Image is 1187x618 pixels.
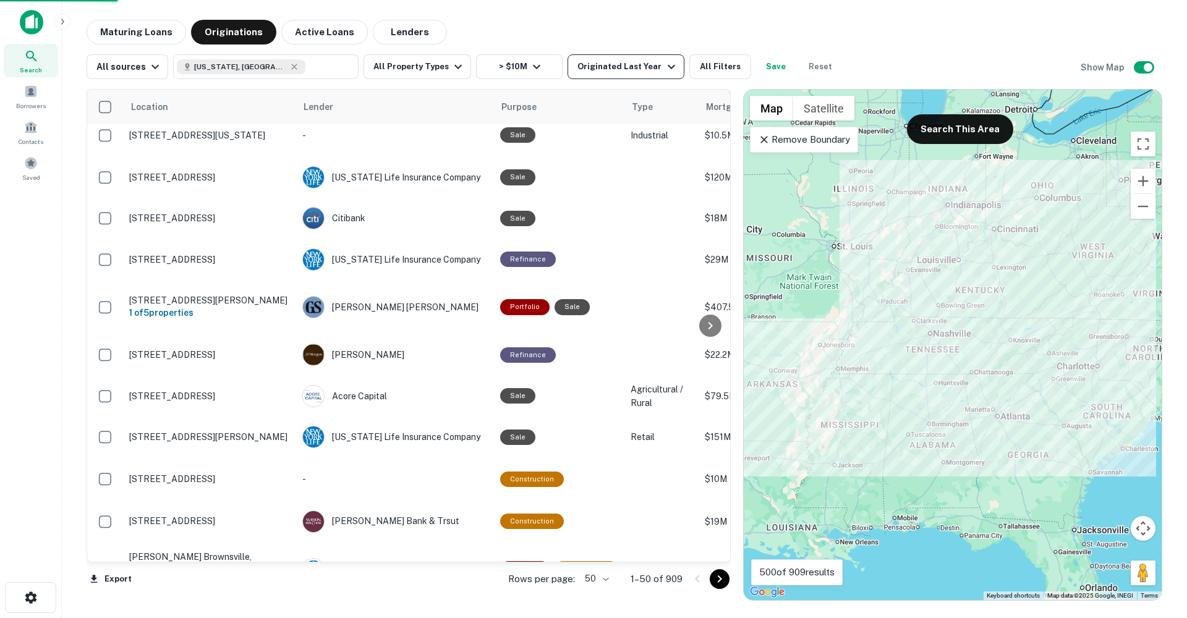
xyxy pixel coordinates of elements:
button: Originations [191,20,276,44]
button: Show street map [750,96,793,121]
p: [STREET_ADDRESS][PERSON_NAME] [129,295,290,306]
img: picture [303,208,324,229]
img: picture [303,344,324,365]
button: Lenders [373,20,447,44]
img: picture [303,559,324,580]
h6: 1 of 5 properties [129,306,290,320]
p: [STREET_ADDRESS] [129,213,290,224]
img: picture [303,249,324,270]
img: picture [303,297,324,318]
button: All Filters [689,54,751,79]
div: [PERSON_NAME] [PERSON_NAME] [302,296,488,318]
div: This loan purpose was for construction [500,514,564,529]
button: Show satellite imagery [793,96,854,121]
div: This loan purpose was for construction [555,561,618,577]
img: picture [303,426,324,447]
span: Map data ©2025 Google, INEGI [1047,592,1133,599]
button: Zoom in [1131,169,1155,193]
p: Remove Boundary [758,132,850,147]
div: Sale [500,430,535,445]
div: Sale [500,169,535,185]
div: Acore Capital [302,385,488,407]
p: Rows per page: [508,572,575,586]
div: Capitol Federal® Savings Bank [302,558,488,580]
div: This is a portfolio loan with 3 properties [500,561,550,577]
div: Sale [500,127,535,143]
p: [STREET_ADDRESS] [129,391,290,402]
span: Location [130,99,184,114]
p: [STREET_ADDRESS] [129,254,290,265]
th: Lender [296,90,494,124]
p: Retail [631,430,692,444]
span: Search [20,65,42,75]
span: [US_STATE], [GEOGRAPHIC_DATA] [194,61,287,72]
p: [PERSON_NAME] Brownsville, TN38012 [129,551,290,574]
a: Borrowers [4,80,58,113]
a: Contacts [4,116,58,149]
th: Location [123,90,296,124]
div: [PERSON_NAME] Bank & Trsut [302,510,488,533]
button: Save your search to get updates of matches that match your search criteria. [756,54,796,79]
button: Maturing Loans [87,20,186,44]
p: - [302,472,488,486]
div: Sale [500,211,535,226]
th: Purpose [494,90,624,124]
a: Saved [4,151,58,185]
p: [STREET_ADDRESS] [129,515,290,527]
span: Borrowers [16,101,46,111]
span: Type [632,99,653,114]
a: Open this area in Google Maps (opens a new window) [747,584,788,600]
span: Purpose [501,99,553,114]
p: [STREET_ADDRESS][US_STATE] [129,130,290,141]
button: Toggle fullscreen view [1131,132,1155,156]
button: Export [87,570,135,588]
div: [PERSON_NAME] [302,344,488,366]
button: Go to next page [710,569,730,589]
div: [US_STATE] Life Insurance Company [302,166,488,188]
button: Zoom out [1131,194,1155,219]
p: Agricultural / Rural [631,383,692,410]
button: All sources [87,54,168,79]
p: - [302,129,488,142]
button: Search This Area [907,114,1013,144]
img: picture [303,167,324,188]
span: Saved [22,172,40,182]
img: Google [747,584,788,600]
span: Lender [304,99,333,114]
p: [STREET_ADDRESS] [129,349,290,360]
div: This is a portfolio loan with 5 properties [500,299,550,315]
div: This loan purpose was for refinancing [500,252,556,267]
div: This loan purpose was for construction [500,472,564,487]
button: Active Loans [281,20,368,44]
button: Reset [801,54,840,79]
th: Type [624,90,699,124]
div: 50 [580,570,611,588]
button: > $10M [476,54,563,79]
p: Industrial [631,129,692,142]
div: [US_STATE] Life Insurance Company [302,426,488,448]
a: Search [4,44,58,77]
div: Citibank [302,207,488,229]
span: Contacts [19,137,43,146]
button: All Property Types [364,54,471,79]
div: 0 0 [744,90,1162,600]
img: capitalize-icon.png [20,10,43,35]
button: Originated Last Year [568,54,684,79]
div: Originated Last Year [577,59,678,74]
iframe: Chat Widget [1125,519,1187,578]
p: 1–50 of 909 [631,572,683,586]
button: Keyboard shortcuts [987,591,1040,600]
div: This loan purpose was for refinancing [500,347,556,363]
div: All sources [96,59,163,74]
div: Sale [555,299,590,315]
p: [STREET_ADDRESS] [129,473,290,485]
p: [STREET_ADDRESS][PERSON_NAME] [129,431,290,442]
p: 500 of 909 results [759,565,835,580]
h6: Show Map [1081,61,1126,74]
div: Sale [500,388,535,404]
